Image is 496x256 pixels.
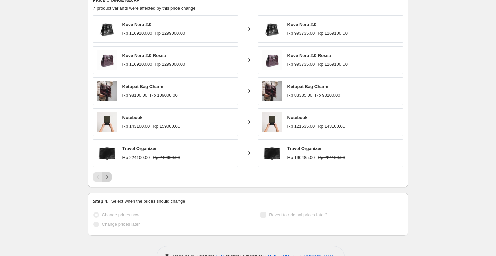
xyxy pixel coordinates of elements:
[102,172,112,182] button: Next
[318,30,348,37] strike: Rp 1169100.00
[93,172,112,182] nav: Pagination
[269,212,327,217] span: Revert to original prices later?
[287,30,315,37] div: Rp 993735.00
[262,81,282,101] img: NAW_1973_80x.jpg
[150,92,178,99] strike: Rp 109000.00
[102,222,140,227] span: Change prices later
[122,22,152,27] span: Kove Nero 2.0
[97,112,117,132] img: NAW_2363_80x.jpg
[262,19,282,39] img: NAW_0941_80x.jpg
[287,92,312,99] div: Rp 83385.00
[287,115,308,120] span: Notebook
[318,154,345,161] strike: Rp 224100.00
[155,30,185,37] strike: Rp 1299000.00
[93,6,197,11] span: 7 product variants were affected by this price change:
[102,212,139,217] span: Change prices now
[262,143,282,163] img: NAW_2399_80x.jpg
[122,30,153,37] div: Rp 1169100.00
[122,61,153,68] div: Rp 1169100.00
[287,146,322,151] span: Travel Organizer
[97,19,117,39] img: NAW_0941_80x.jpg
[153,154,180,161] strike: Rp 249000.00
[287,123,315,130] div: Rp 121635.00
[122,115,143,120] span: Notebook
[262,50,282,70] img: NAW_0964_80x.jpg
[287,22,317,27] span: Kove Nero 2.0
[287,61,315,68] div: Rp 993735.00
[318,61,348,68] strike: Rp 1169100.00
[97,50,117,70] img: NAW_0964_80x.jpg
[93,198,109,205] h2: Step 4.
[287,53,331,58] span: Kove Nero 2.0 Rossa
[262,112,282,132] img: NAW_2363_80x.jpg
[97,143,117,163] img: NAW_2399_80x.jpg
[122,84,163,89] span: Ketupat Bag Charm
[122,53,166,58] span: Kove Nero 2.0 Rossa
[318,123,345,130] strike: Rp 143100.00
[287,154,315,161] div: Rp 190485.00
[122,123,150,130] div: Rp 143100.00
[315,92,340,99] strike: Rp 98100.00
[111,198,185,205] p: Select when the prices should change
[153,123,180,130] strike: Rp 159000.00
[122,146,157,151] span: Travel Organizer
[155,61,185,68] strike: Rp 1299000.00
[97,81,117,101] img: NAW_1973_80x.jpg
[122,154,150,161] div: Rp 224100.00
[287,84,328,89] span: Ketupat Bag Charm
[122,92,147,99] div: Rp 98100.00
